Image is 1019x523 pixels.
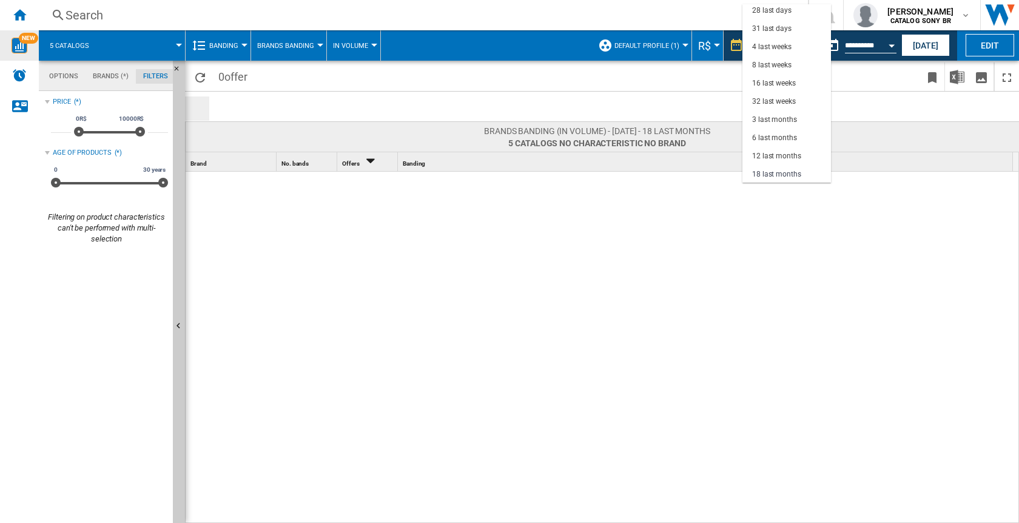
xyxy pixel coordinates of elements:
[752,42,792,52] div: 4 last weeks
[752,96,796,107] div: 32 last weeks
[752,24,792,34] div: 31 last days
[752,60,792,70] div: 8 last weeks
[752,78,796,89] div: 16 last weeks
[752,169,801,180] div: 18 last months
[752,151,801,161] div: 12 last months
[752,115,797,125] div: 3 last months
[752,5,792,16] div: 28 last days
[752,133,797,143] div: 6 last months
